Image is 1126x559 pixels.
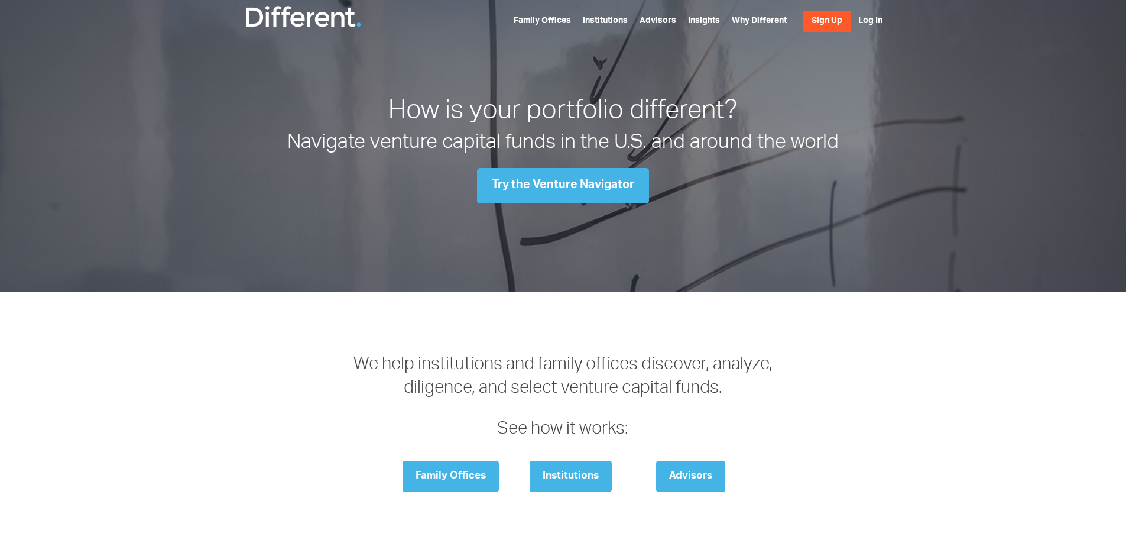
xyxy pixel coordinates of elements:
[530,461,612,492] a: Institutions
[351,354,775,442] h3: We help institutions and family offices discover, analyze, diligence, and select venture capital ...
[640,17,676,25] a: Advisors
[514,17,571,25] a: Family Offices
[241,130,885,158] h2: Navigate venture capital funds in the U.S. and around the world
[656,461,725,492] a: Advisors
[244,5,362,28] img: Different Funds
[732,17,787,25] a: Why Different
[241,95,885,130] h1: How is your portfolio different?
[583,17,628,25] a: Institutions
[351,418,775,442] p: See how it works:
[688,17,720,25] a: Insights
[803,11,851,32] a: Sign Up
[858,17,882,25] a: Log In
[477,168,649,203] a: Try the Venture Navigator
[403,461,499,492] a: Family Offices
